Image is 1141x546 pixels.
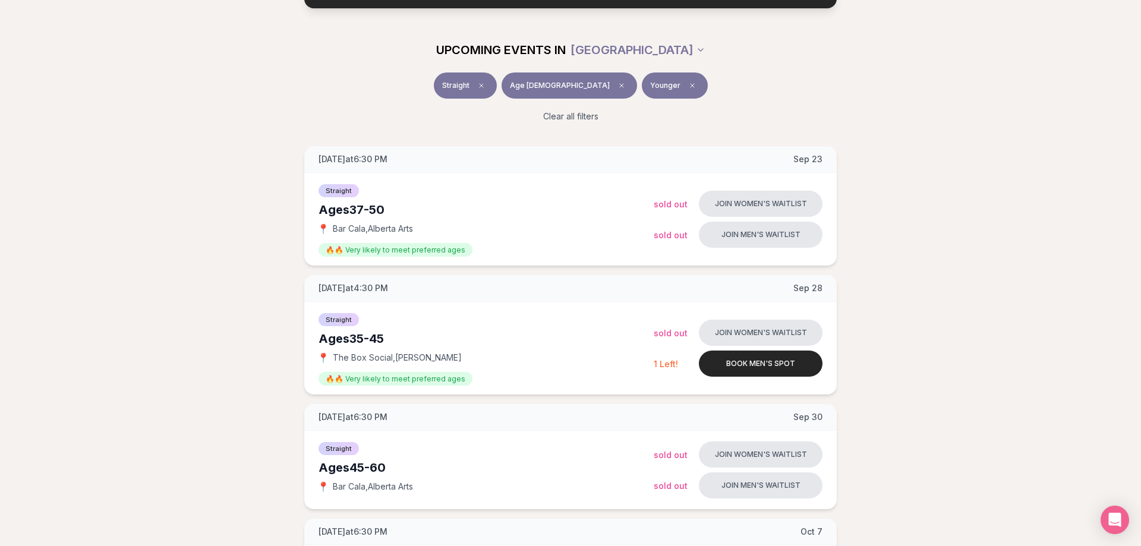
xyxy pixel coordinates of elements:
span: 📍 [319,224,328,233]
button: Book men's spot [699,351,822,377]
span: [DATE] at 6:30 PM [319,411,387,423]
span: 🔥🔥 Very likely to meet preferred ages [319,243,472,257]
span: 📍 [319,353,328,362]
span: Younger [650,81,680,90]
button: Join women's waitlist [699,441,822,468]
span: Sold Out [654,230,688,240]
span: Clear event type filter [474,78,488,93]
span: Straight [319,313,359,326]
button: Join women's waitlist [699,191,822,217]
button: Clear all filters [536,103,606,130]
span: Clear preference [685,78,699,93]
span: Age [DEMOGRAPHIC_DATA] [510,81,610,90]
span: UPCOMING EVENTS IN [436,42,566,58]
button: StraightClear event type filter [434,72,497,99]
div: Ages 37-50 [319,201,654,218]
span: Sep 28 [793,282,822,294]
button: Join women's waitlist [699,320,822,346]
span: Oct 7 [800,526,822,538]
button: Join men's waitlist [699,472,822,498]
span: Bar Cala , Alberta Arts [333,481,413,493]
span: The Box Social , [PERSON_NAME] [333,352,462,364]
span: [DATE] at 4:30 PM [319,282,388,294]
span: Sold Out [654,481,688,491]
span: Straight [319,442,359,455]
button: Age [DEMOGRAPHIC_DATA]Clear age [502,72,637,99]
button: [GEOGRAPHIC_DATA] [570,37,705,63]
span: Sep 23 [793,153,822,165]
span: Straight [442,81,469,90]
span: Bar Cala , Alberta Arts [333,223,413,235]
span: Clear age [614,78,629,93]
div: Ages 45-60 [319,459,654,476]
span: Sold Out [654,199,688,209]
button: Join men's waitlist [699,222,822,248]
button: YoungerClear preference [642,72,708,99]
span: Sep 30 [793,411,822,423]
span: 📍 [319,482,328,491]
span: Sold Out [654,328,688,338]
span: [DATE] at 6:30 PM [319,526,387,538]
div: Ages 35-45 [319,330,654,347]
div: Open Intercom Messenger [1101,506,1129,534]
span: 🔥🔥 Very likely to meet preferred ages [319,372,472,386]
span: Sold Out [654,450,688,460]
span: [DATE] at 6:30 PM [319,153,387,165]
span: Straight [319,184,359,197]
span: 1 Left! [654,359,678,369]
